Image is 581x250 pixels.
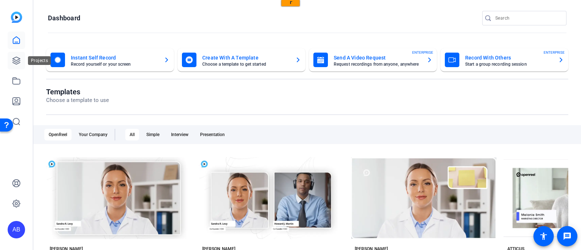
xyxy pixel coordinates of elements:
input: ASIN, PO, Alias, + more... [37,3,95,12]
div: AB [8,221,25,238]
input: Search [495,14,561,22]
mat-icon: message [563,232,572,241]
button: LOAD [133,3,149,12]
div: Presentation [196,129,229,140]
mat-card-subtitle: Choose a template to get started [202,62,289,66]
button: Send A Video RequestRequest recordings from anyone, anywhereENTERPRISE [309,48,437,71]
span: ENTERPRISE [412,50,433,55]
span: ENTERPRISE [544,50,565,55]
mat-card-subtitle: Start a group recording session [465,62,552,66]
mat-card-title: Record With Others [465,53,552,62]
mat-card-title: Create With A Template [202,53,289,62]
input: ASIN [98,3,133,12]
div: Interview [167,129,193,140]
p: Choose a template to use [46,96,109,104]
mat-card-subtitle: Request recordings from anyone, anywhere [334,62,421,66]
div: OpenReel [44,129,72,140]
mat-card-title: Instant Self Record [71,53,158,62]
button: Instant Self RecordRecord yourself or your screen [46,48,174,71]
div: Projects [28,56,51,65]
button: Create With A TemplateChoose a template to get started [178,48,305,71]
h1: Templates [46,87,109,96]
mat-icon: accessibility [539,232,548,241]
button: Record With OthersStart a group recording sessionENTERPRISE [440,48,568,71]
h1: Dashboard [48,14,80,22]
div: Your Company [74,129,112,140]
div: Simple [142,129,164,140]
mat-card-title: Send A Video Request [334,53,421,62]
img: blue-gradient.svg [11,12,22,23]
div: All [125,129,139,140]
img: blueamy [17,3,26,12]
mat-card-subtitle: Record yourself or your screen [71,62,158,66]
